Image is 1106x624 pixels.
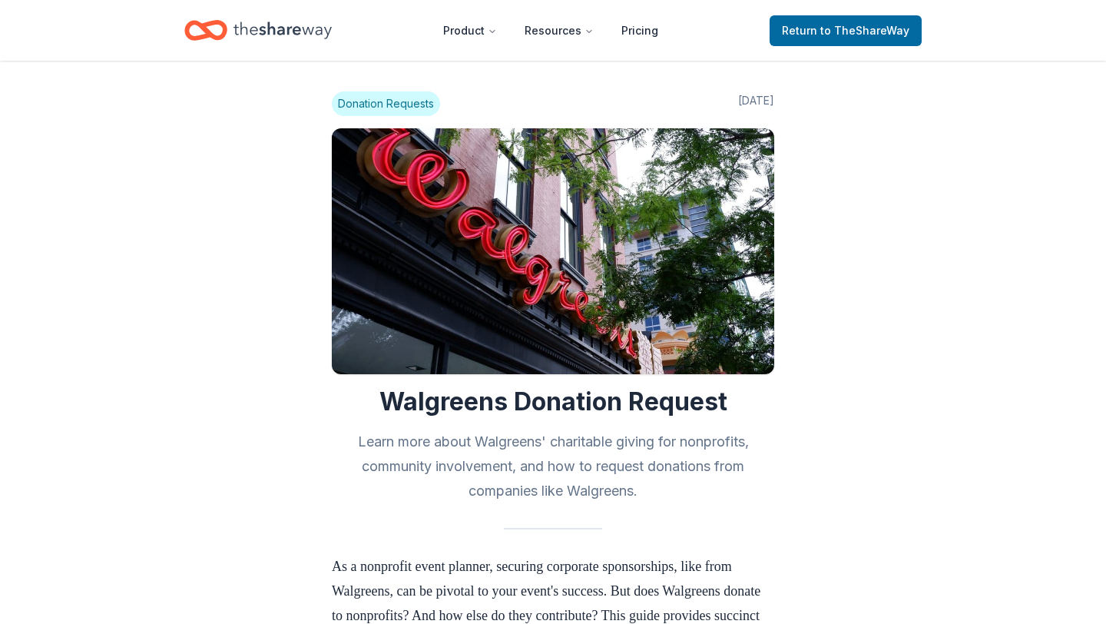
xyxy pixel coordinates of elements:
[770,15,922,46] a: Returnto TheShareWay
[431,12,671,48] nav: Main
[332,128,774,374] img: Image for Walgreens Donation Request
[332,91,440,116] span: Donation Requests
[782,22,909,40] span: Return
[332,430,774,503] h2: Learn more about Walgreens' charitable giving for nonprofits, community involvement, and how to r...
[609,15,671,46] a: Pricing
[820,24,909,37] span: to TheShareWay
[184,12,332,48] a: Home
[512,15,606,46] button: Resources
[738,91,774,116] span: [DATE]
[332,387,774,417] h1: Walgreens Donation Request
[431,15,509,46] button: Product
